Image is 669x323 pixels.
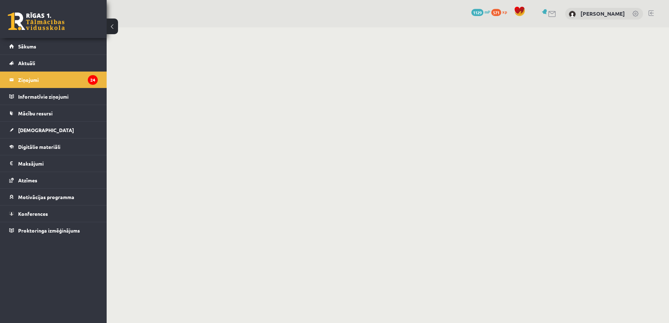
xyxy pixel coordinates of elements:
span: 571 [491,9,501,16]
a: Aktuāli [9,55,98,71]
legend: Maksājumi [18,155,98,172]
span: Sākums [18,43,36,50]
span: Proktoringa izmēģinājums [18,227,80,234]
a: Digitālie materiāli [9,139,98,155]
a: Atzīmes [9,172,98,188]
span: Motivācijas programma [18,194,74,200]
a: [PERSON_NAME] [580,10,625,17]
i: 24 [88,75,98,85]
a: Konferences [9,205,98,222]
a: Informatīvie ziņojumi [9,88,98,105]
a: Sākums [9,38,98,54]
a: Proktoringa izmēģinājums [9,222,98,239]
span: [DEMOGRAPHIC_DATA] [18,127,74,133]
span: Mācību resursi [18,110,53,116]
a: Rīgas 1. Tālmācības vidusskola [8,12,65,30]
img: Adelina Lačinova [569,11,576,18]
span: Digitālie materiāli [18,144,60,150]
legend: Ziņojumi [18,72,98,88]
span: Atzīmes [18,177,37,183]
a: Mācību resursi [9,105,98,121]
span: Konferences [18,210,48,217]
a: [DEMOGRAPHIC_DATA] [9,122,98,138]
span: Aktuāli [18,60,35,66]
legend: Informatīvie ziņojumi [18,88,98,105]
a: Ziņojumi24 [9,72,98,88]
span: 1129 [471,9,483,16]
span: mP [485,9,490,15]
a: Motivācijas programma [9,189,98,205]
a: 571 xp [491,9,510,15]
span: xp [502,9,507,15]
a: 1129 mP [471,9,490,15]
a: Maksājumi [9,155,98,172]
